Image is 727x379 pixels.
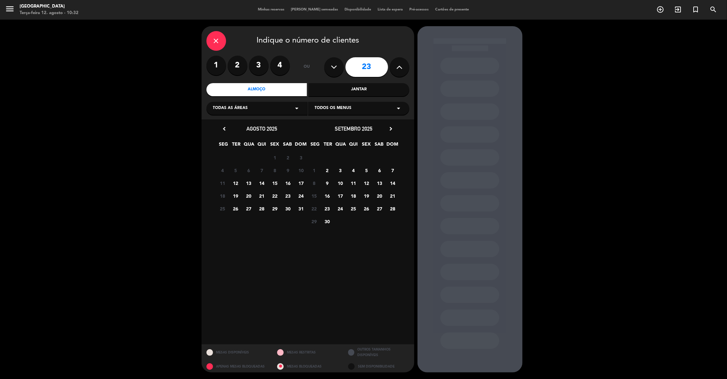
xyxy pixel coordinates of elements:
[388,125,395,132] i: chevron_right
[230,165,241,176] span: 5
[348,203,359,214] span: 25
[217,203,228,214] span: 25
[374,178,385,189] span: 13
[293,104,301,112] i: arrow_drop_down
[283,152,293,163] span: 2
[387,165,398,176] span: 7
[230,203,241,214] span: 26
[348,178,359,189] span: 11
[374,140,384,151] span: SAB
[309,203,320,214] span: 22
[374,203,385,214] span: 27
[244,140,255,151] span: QUA
[270,203,280,214] span: 29
[202,360,273,372] div: APENAS MESAS BLOQUEADAS
[387,203,398,214] span: 28
[249,56,269,75] label: 3
[270,178,280,189] span: 15
[295,140,306,151] span: DOM
[296,203,307,214] span: 31
[335,178,346,189] span: 10
[361,178,372,189] span: 12
[243,190,254,201] span: 20
[217,165,228,176] span: 4
[257,203,267,214] span: 28
[255,8,288,11] span: Minhas reservas
[309,190,320,201] span: 15
[322,165,333,176] span: 2
[309,178,320,189] span: 8
[361,165,372,176] span: 5
[217,178,228,189] span: 11
[395,104,403,112] i: arrow_drop_down
[213,105,248,112] span: Todas as áreas
[206,31,409,51] div: Indique o número de clientes
[342,8,375,11] span: Disponibilidade
[343,344,414,360] div: OUTROS TAMANHOS DISPONÍVEIS
[257,178,267,189] span: 14
[257,140,267,151] span: QUI
[296,178,307,189] span: 17
[322,203,333,214] span: 23
[322,190,333,201] span: 16
[309,83,409,96] div: Jantar
[283,165,293,176] span: 9
[348,190,359,201] span: 18
[335,140,346,151] span: QUA
[243,178,254,189] span: 13
[309,216,320,227] span: 29
[335,125,372,132] span: setembro 2025
[283,178,293,189] span: 16
[243,203,254,214] span: 27
[257,165,267,176] span: 7
[387,178,398,189] span: 14
[310,140,321,151] span: SEG
[674,6,682,13] i: exit_to_app
[247,125,277,132] span: agosto 2025
[269,140,280,151] span: SEX
[270,190,280,201] span: 22
[315,105,352,112] span: Todos os menus
[387,190,398,201] span: 21
[348,165,359,176] span: 4
[709,6,717,13] i: search
[335,203,346,214] span: 24
[5,4,15,14] i: menu
[386,140,397,151] span: DOM
[212,37,220,45] i: close
[5,4,15,16] button: menu
[270,165,280,176] span: 8
[296,152,307,163] span: 3
[230,190,241,201] span: 19
[375,8,406,11] span: Lista de espera
[343,360,414,372] div: SEM DISPONIBILIDADE
[218,140,229,151] span: SEG
[361,140,372,151] span: SEX
[692,6,700,13] i: turned_in_not
[230,178,241,189] span: 12
[361,203,372,214] span: 26
[243,165,254,176] span: 6
[432,8,472,11] span: Cartões de presente
[282,140,293,151] span: SAB
[322,178,333,189] span: 9
[374,165,385,176] span: 6
[20,10,79,16] div: Terça-feira 12. agosto - 10:32
[270,56,290,75] label: 4
[206,56,226,75] label: 1
[206,83,307,96] div: Almoço
[272,344,343,360] div: MESAS RESTRITAS
[656,6,664,13] i: add_circle_outline
[228,56,247,75] label: 2
[231,140,242,151] span: TER
[20,3,79,10] div: [GEOGRAPHIC_DATA]
[283,190,293,201] span: 23
[296,165,307,176] span: 10
[221,125,228,132] i: chevron_left
[283,203,293,214] span: 30
[348,140,359,151] span: QUI
[335,165,346,176] span: 3
[323,140,333,151] span: TER
[296,190,307,201] span: 24
[296,56,318,79] div: ou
